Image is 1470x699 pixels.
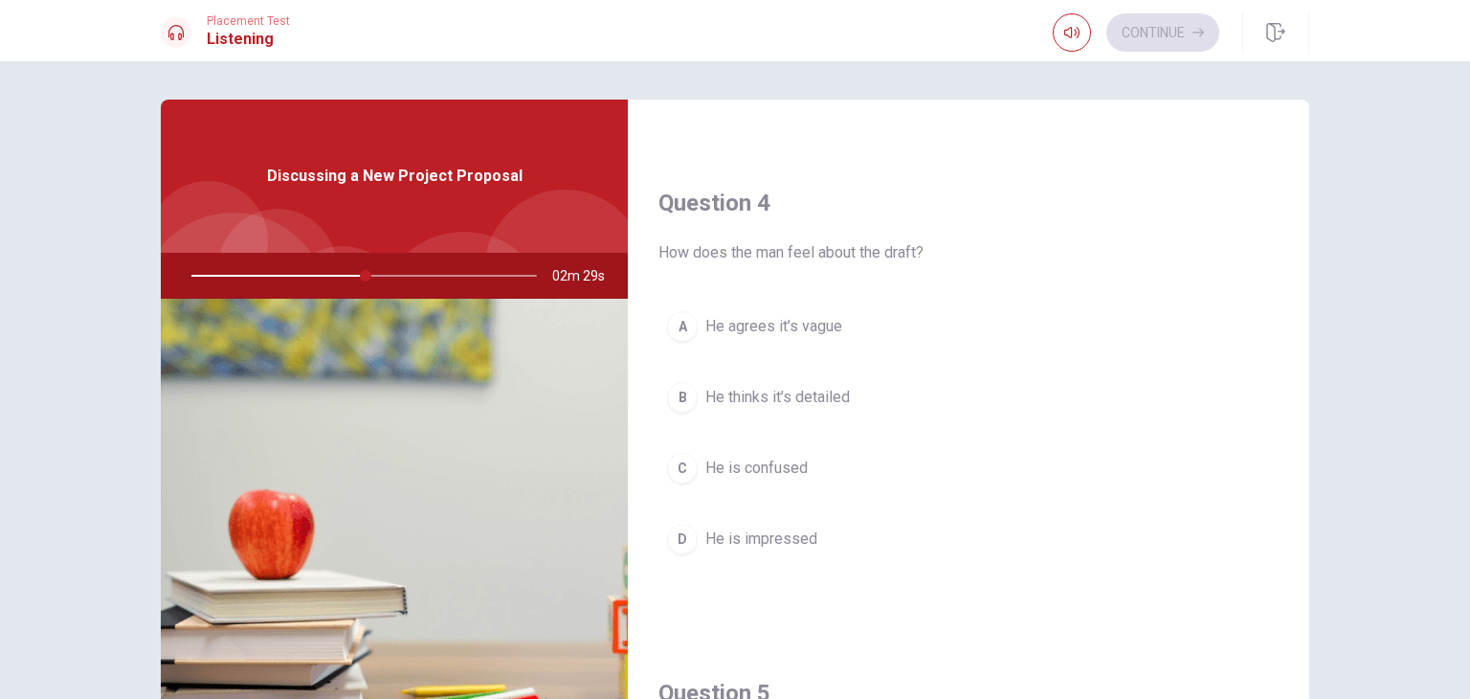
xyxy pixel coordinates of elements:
[667,382,698,413] div: B
[705,386,850,409] span: He thinks it’s detailed
[705,315,842,338] span: He agrees it’s vague
[658,303,1279,350] button: AHe agrees it’s vague
[207,28,290,51] h1: Listening
[667,453,698,484] div: C
[207,14,290,28] span: Placement Test
[658,241,1279,264] span: How does the man feel about the draft?
[658,373,1279,421] button: BHe thinks it’s detailed
[552,253,620,299] span: 02m 29s
[667,311,698,342] div: A
[658,188,1279,218] h4: Question 4
[705,528,817,551] span: He is impressed
[658,515,1279,563] button: DHe is impressed
[267,165,523,188] span: Discussing a New Project Proposal
[705,457,808,480] span: He is confused
[658,444,1279,492] button: CHe is confused
[667,524,698,554] div: D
